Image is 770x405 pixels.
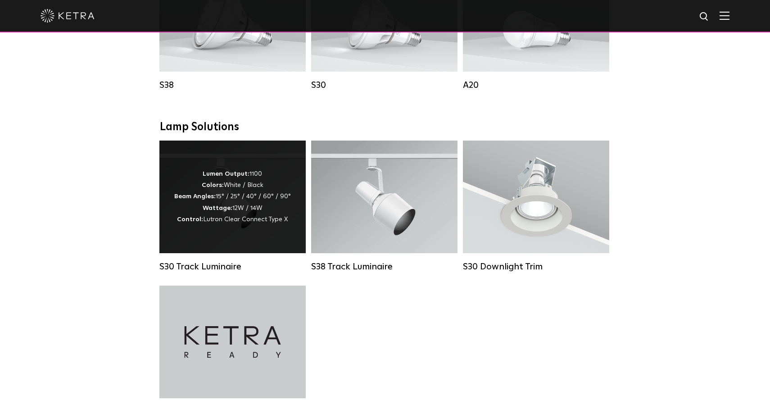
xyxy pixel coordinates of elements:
[311,80,457,91] div: S30
[311,261,457,272] div: S38 Track Luminaire
[463,261,609,272] div: S30 Downlight Trim
[202,182,224,188] strong: Colors:
[720,11,729,20] img: Hamburger%20Nav.svg
[159,261,306,272] div: S30 Track Luminaire
[203,216,288,223] span: Lutron Clear Connect Type X
[463,80,609,91] div: A20
[174,193,216,200] strong: Beam Angles:
[159,80,306,91] div: S38
[203,171,249,177] strong: Lumen Output:
[311,141,457,272] a: S38 Track Luminaire Lumen Output:1100Colors:White / BlackBeam Angles:10° / 25° / 40° / 60°Wattage...
[159,141,306,272] a: S30 Track Luminaire Lumen Output:1100Colors:White / BlackBeam Angles:15° / 25° / 40° / 60° / 90°W...
[160,121,610,134] div: Lamp Solutions
[41,9,95,23] img: ketra-logo-2019-white
[203,205,232,211] strong: Wattage:
[463,141,609,272] a: S30 Downlight Trim S30 Downlight Trim
[699,11,710,23] img: search icon
[174,168,291,225] div: 1100 White / Black 15° / 25° / 40° / 60° / 90° 12W / 14W
[177,216,203,223] strong: Control:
